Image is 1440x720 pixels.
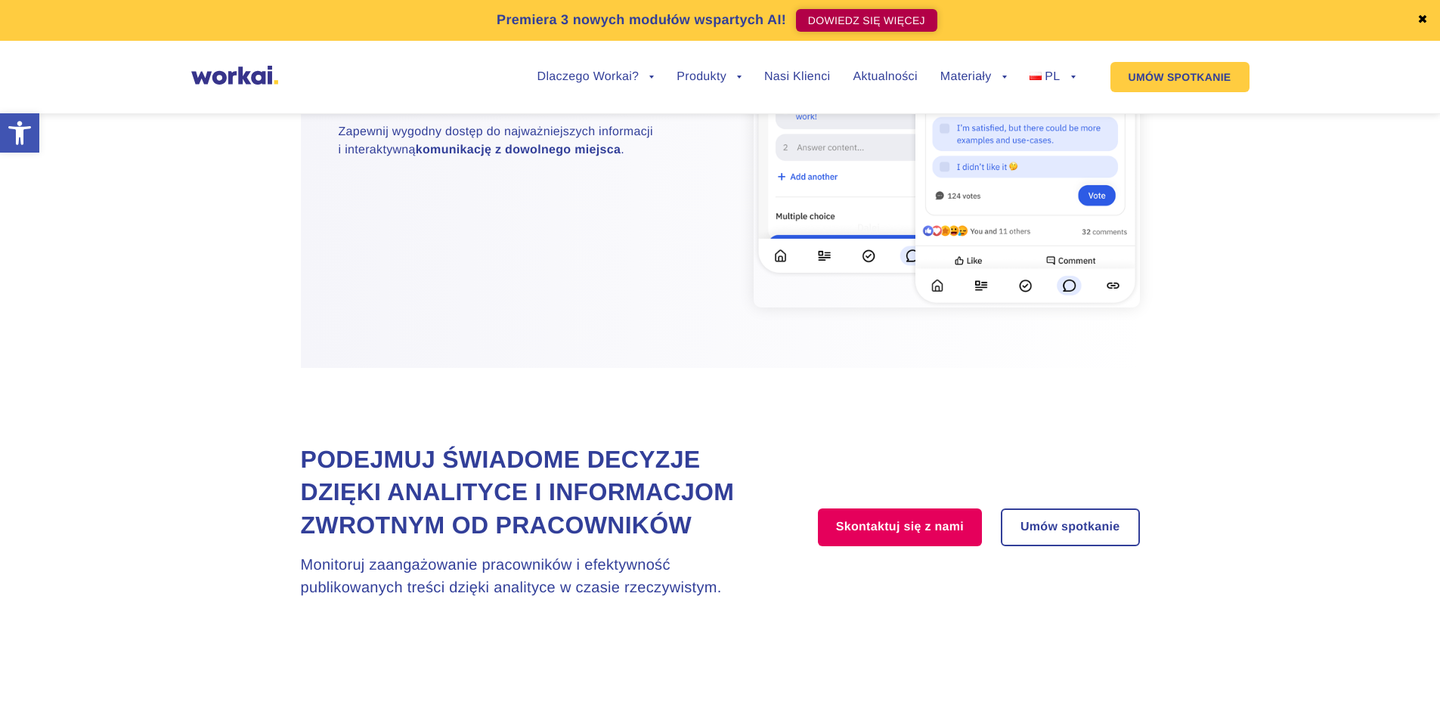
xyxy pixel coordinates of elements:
p: Zapewnij wygodny dostęp do najważniejszych informacji i interaktywną . [339,123,720,159]
a: Materiały [940,71,1007,83]
h2: PODEJMUJ ŚWIADOME DECYZJE DZIĘKI ANALITYCE I INFORMACJOM ZWROTNYM OD PRACOWNIKÓW [301,443,742,542]
a: Nasi Klienci [764,71,830,83]
p: Premiera 3 nowych modułów wspartych AI! [497,10,786,30]
a: Dlaczego Workai? [537,71,655,83]
h3: Monitoruj zaangażowanie pracowników i efektywność publikowanych treści dzięki analityce w czasie ... [301,554,742,599]
span: PL [1045,70,1060,83]
strong: komunikację z dowolnego miejsca [416,144,621,156]
a: Skontaktuj się z nami [818,508,982,546]
a: DOWIEDZ SIĘ WIĘCEJ [796,9,937,32]
a: Produkty [677,71,742,83]
a: Umów spotkanie [1002,510,1138,545]
a: UMÓW SPOTKANIE [1110,62,1250,92]
a: Aktualności [853,71,917,83]
a: ✖ [1417,14,1428,26]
